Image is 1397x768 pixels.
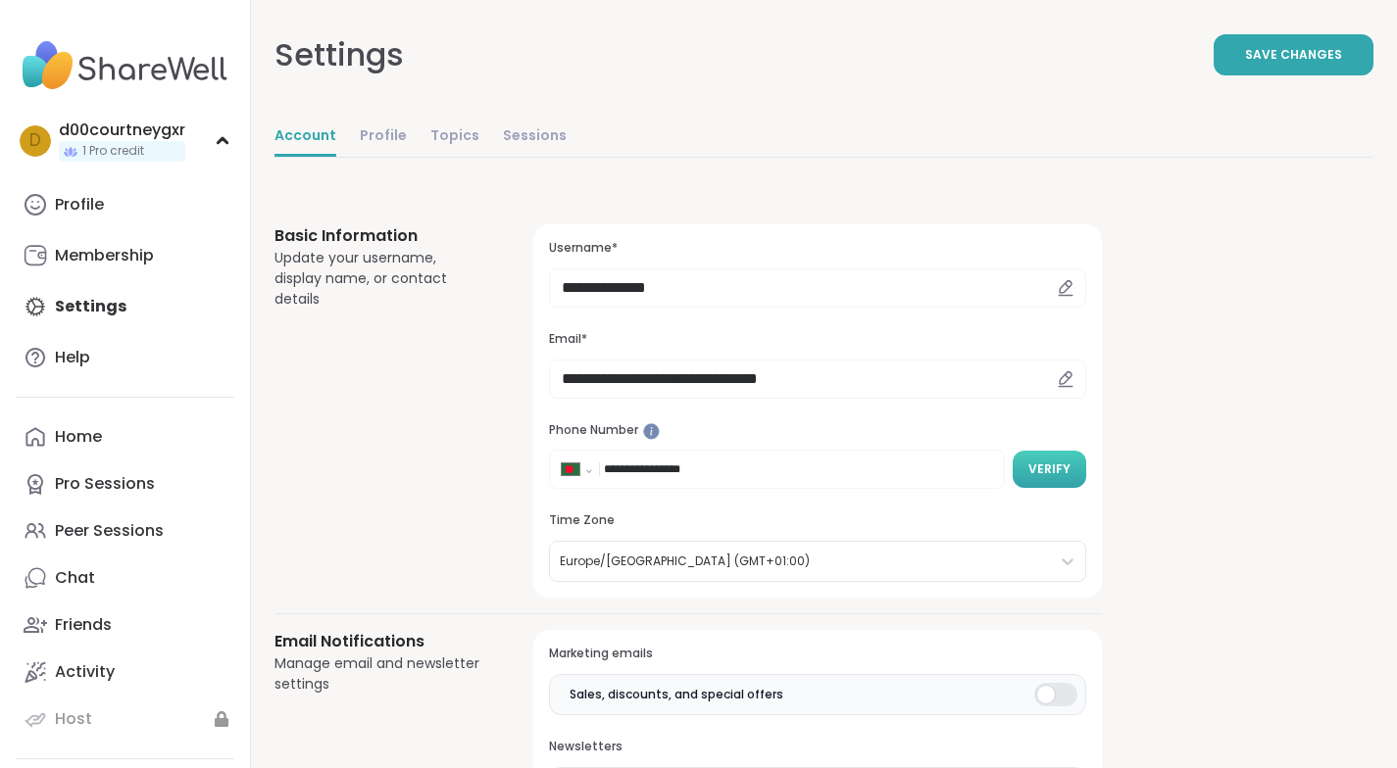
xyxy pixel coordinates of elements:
div: d00courtneygxr [59,120,185,141]
img: ShareWell Nav Logo [16,31,234,100]
div: Help [55,347,90,368]
div: Peer Sessions [55,520,164,542]
div: Pro Sessions [55,473,155,495]
div: Update your username, display name, or contact details [274,248,486,310]
a: Home [16,413,234,460]
h3: Marketing emails [549,646,1086,662]
div: Manage email and newsletter settings [274,653,486,695]
h3: Time Zone [549,512,1086,529]
h3: Email* [549,331,1086,348]
a: Profile [360,118,407,157]
h3: Phone Number [549,422,1086,439]
button: Save Changes [1214,34,1373,75]
a: Profile [16,181,234,228]
a: Friends [16,601,234,648]
div: Chat [55,567,95,589]
div: Friends [55,614,112,636]
span: 1 Pro credit [82,143,144,160]
div: Home [55,426,102,448]
a: Pro Sessions [16,460,234,507]
div: Activity [55,661,115,683]
a: Help [16,334,234,381]
a: Peer Sessions [16,507,234,554]
div: Host [55,708,92,730]
a: Host [16,696,234,743]
button: Verify [1013,451,1086,488]
h3: Email Notifications [274,630,486,653]
a: Sessions [503,118,567,157]
a: Chat [16,554,234,601]
div: Membership [55,245,154,266]
a: Activity [16,648,234,696]
div: Profile [55,194,104,216]
h3: Username* [549,240,1086,257]
span: Verify [1028,460,1071,478]
span: d [29,128,41,154]
a: Topics [430,118,479,157]
iframe: Spotlight [643,423,660,440]
span: Save Changes [1245,46,1342,64]
div: Settings [274,31,404,78]
a: Account [274,118,336,157]
span: Sales, discounts, and special offers [570,686,783,703]
a: Membership [16,232,234,279]
h3: Newsletters [549,739,1086,755]
h3: Basic Information [274,224,486,248]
